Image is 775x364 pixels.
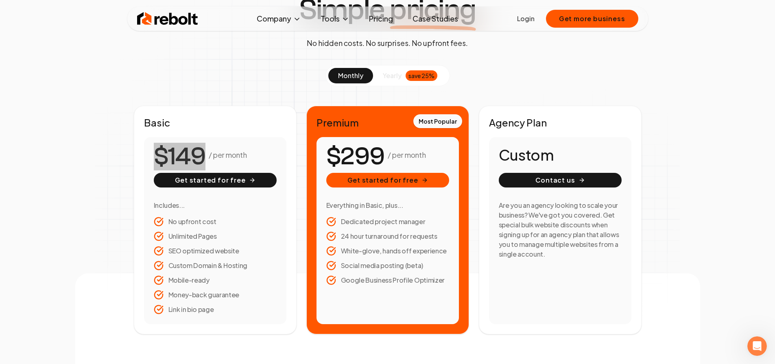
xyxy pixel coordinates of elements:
[747,336,767,356] iframe: Intercom live chat
[328,68,373,83] button: monthly
[406,70,437,81] div: save 25%
[499,173,622,187] button: Contact us
[314,11,356,27] button: Tools
[154,217,277,227] li: No upfront cost
[317,116,459,129] h2: Premium
[144,116,286,129] h2: Basic
[326,261,449,270] li: Social media posting (beta)
[326,231,449,241] li: 24 hour turnaround for requests
[154,275,277,285] li: Mobile-ready
[154,138,205,175] number-flow-react: $149
[326,246,449,256] li: White-glove, hands off experience
[154,305,277,314] li: Link in bio page
[406,11,465,27] a: Case Studies
[250,11,308,27] button: Company
[307,37,468,49] p: No hidden costs. No surprises. No upfront fees.
[137,11,198,27] img: Rebolt Logo
[326,201,449,210] h3: Everything in Basic, plus...
[383,71,402,81] span: yearly
[546,10,638,28] button: Get more business
[499,147,622,163] h1: Custom
[154,201,277,210] h3: Includes...
[413,114,462,128] div: Most Popular
[373,68,447,83] button: yearlysave 25%
[489,116,631,129] h2: Agency Plan
[326,275,449,285] li: Google Business Profile Optimizer
[154,261,277,270] li: Custom Domain & Hosting
[338,71,363,80] span: monthly
[209,149,247,161] p: / per month
[326,217,449,227] li: Dedicated project manager
[154,231,277,241] li: Unlimited Pages
[154,246,277,256] li: SEO optimized website
[154,290,277,300] li: Money-back guarantee
[154,173,277,187] button: Get started for free
[326,173,449,187] button: Get started for free
[388,149,426,161] p: / per month
[499,201,622,259] h3: Are you an agency looking to scale your business? We've got you covered. Get special bulk website...
[362,11,400,27] a: Pricing
[326,138,384,175] number-flow-react: $299
[517,14,535,24] a: Login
